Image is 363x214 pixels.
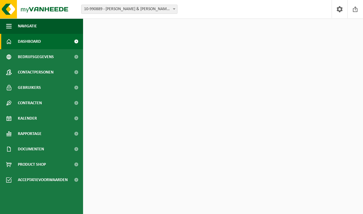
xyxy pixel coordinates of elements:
span: Product Shop [18,157,46,172]
span: Dashboard [18,34,41,49]
span: 10-990889 - MIKE & MELISSA BV - ZANDBERGEN [82,5,177,14]
span: Contactpersonen [18,65,54,80]
span: Rapportage [18,126,42,141]
span: Navigatie [18,18,37,34]
span: Acceptatievoorwaarden [18,172,68,188]
span: Gebruikers [18,80,41,95]
span: Contracten [18,95,42,111]
span: 10-990889 - MIKE & MELISSA BV - ZANDBERGEN [81,5,178,14]
span: Bedrijfsgegevens [18,49,54,65]
span: Kalender [18,111,37,126]
span: Documenten [18,141,44,157]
